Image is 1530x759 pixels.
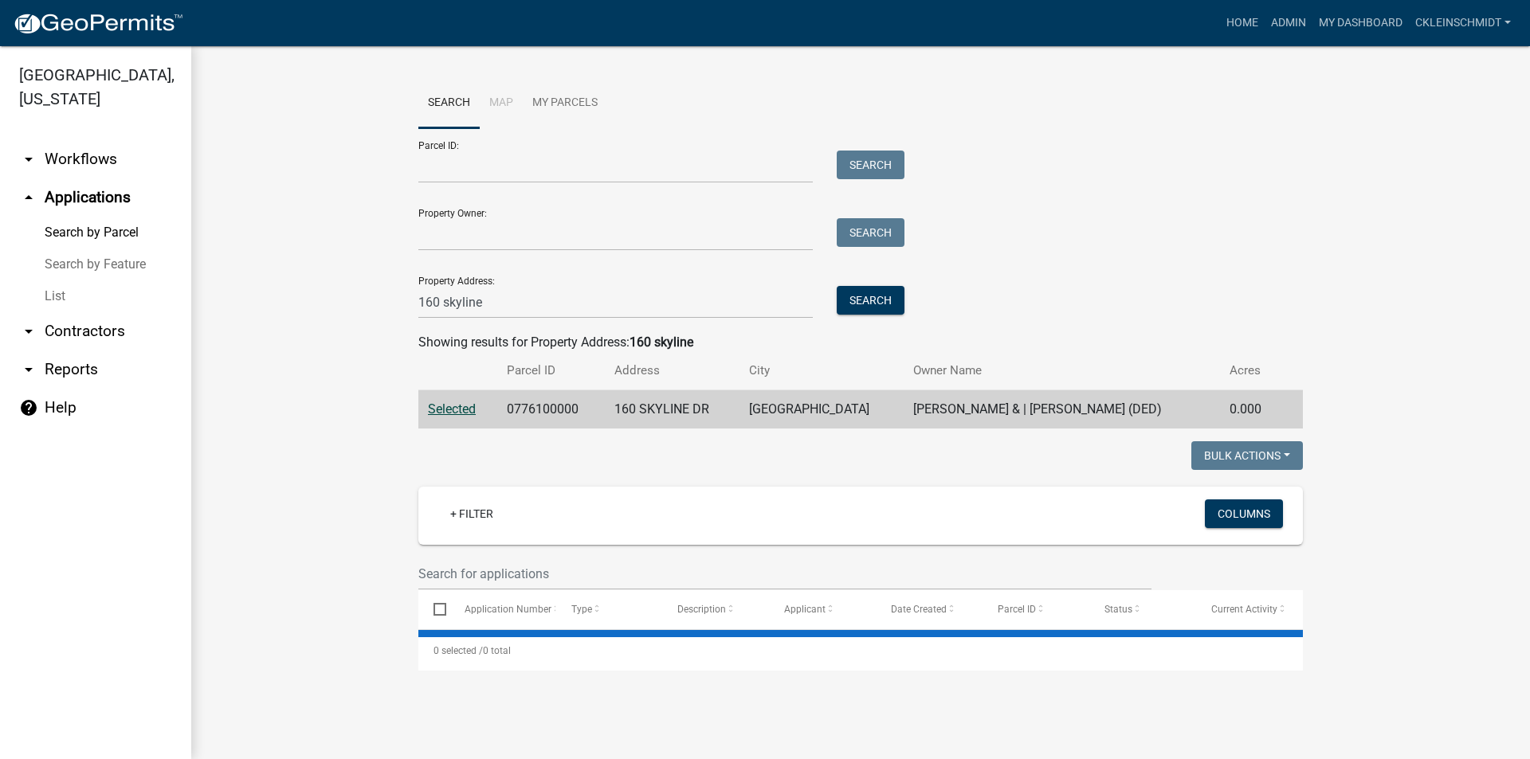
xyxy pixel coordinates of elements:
datatable-header-cell: Application Number [449,590,555,628]
div: 0 total [418,631,1303,671]
span: Date Created [891,604,947,615]
i: arrow_drop_down [19,322,38,341]
td: 160 SKYLINE DR [605,390,739,429]
a: Search [418,78,480,129]
strong: 160 skyline [630,335,693,350]
i: arrow_drop_down [19,150,38,169]
span: Current Activity [1211,604,1277,615]
span: Applicant [784,604,826,615]
div: Showing results for Property Address: [418,333,1303,352]
button: Search [837,218,904,247]
datatable-header-cell: Date Created [876,590,983,628]
button: Columns [1205,499,1283,528]
button: Search [837,286,904,315]
datatable-header-cell: Description [662,590,769,628]
datatable-header-cell: Parcel ID [983,590,1089,628]
button: Search [837,151,904,179]
th: Owner Name [904,352,1220,389]
th: Address [605,352,739,389]
a: Admin [1265,8,1312,38]
td: 0776100000 [497,390,605,429]
datatable-header-cell: Applicant [769,590,876,628]
input: Search for applications [418,558,1151,590]
a: My Dashboard [1312,8,1409,38]
a: ckleinschmidt [1409,8,1517,38]
datatable-header-cell: Status [1089,590,1196,628]
span: Status [1104,604,1132,615]
td: [PERSON_NAME] & | [PERSON_NAME] (DED) [904,390,1220,429]
i: arrow_drop_up [19,188,38,207]
a: Home [1220,8,1265,38]
th: Parcel ID [497,352,605,389]
th: Acres [1220,352,1281,389]
i: arrow_drop_down [19,360,38,379]
span: Application Number [465,604,551,615]
datatable-header-cell: Current Activity [1196,590,1303,628]
span: Parcel ID [998,604,1036,615]
th: City [739,352,904,389]
i: help [19,398,38,417]
a: Selected [428,401,476,417]
datatable-header-cell: Type [555,590,662,628]
button: Bulk Actions [1191,441,1303,470]
td: 0.000 [1220,390,1281,429]
span: Description [677,604,726,615]
td: [GEOGRAPHIC_DATA] [739,390,904,429]
a: My Parcels [523,78,607,129]
a: + Filter [437,499,506,528]
span: Type [571,604,592,615]
datatable-header-cell: Select [418,590,449,628]
span: 0 selected / [433,645,483,656]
